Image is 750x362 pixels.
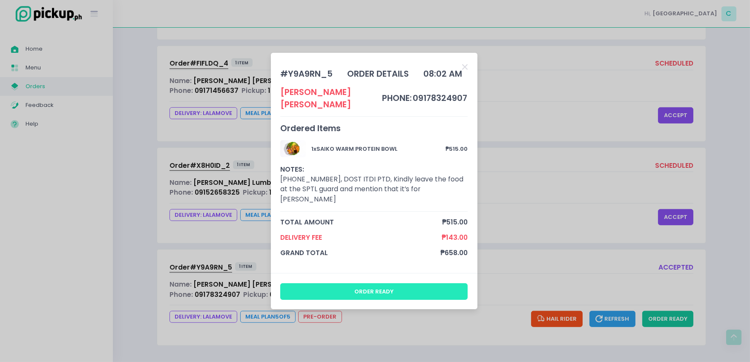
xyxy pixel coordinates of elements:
[413,92,467,104] span: 09178324907
[280,233,442,242] span: Delivery Fee
[440,248,468,258] span: ₱658.00
[280,86,382,111] div: [PERSON_NAME] [PERSON_NAME]
[462,62,468,71] button: Close
[442,217,468,227] span: ₱515.00
[442,233,468,242] span: ₱143.00
[382,86,412,111] td: phone:
[280,68,333,80] div: # Y9A9RN_5
[280,217,442,227] span: total amount
[423,68,462,80] div: 08:02 AM
[347,68,409,80] div: order details
[280,283,468,299] button: order ready
[280,248,440,258] span: grand total
[280,122,468,135] div: Ordered Items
